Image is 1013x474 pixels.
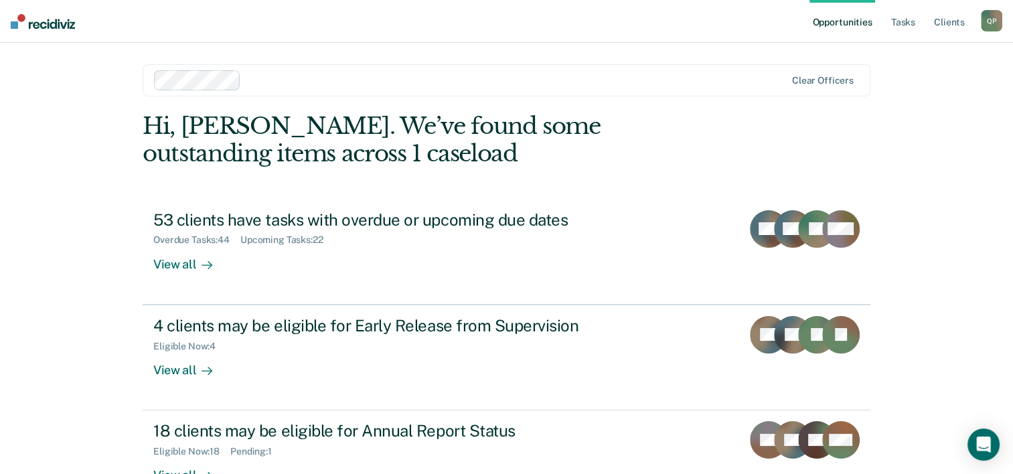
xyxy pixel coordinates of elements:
[153,234,240,246] div: Overdue Tasks : 44
[792,75,854,86] div: Clear officers
[11,14,75,29] img: Recidiviz
[153,446,230,457] div: Eligible Now : 18
[981,10,1002,31] button: QP
[143,200,870,305] a: 53 clients have tasks with overdue or upcoming due datesOverdue Tasks:44Upcoming Tasks:22View all
[240,234,334,246] div: Upcoming Tasks : 22
[981,10,1002,31] div: Q P
[153,210,623,230] div: 53 clients have tasks with overdue or upcoming due dates
[153,316,623,335] div: 4 clients may be eligible for Early Release from Supervision
[967,428,1000,461] div: Open Intercom Messenger
[230,446,283,457] div: Pending : 1
[153,246,228,272] div: View all
[153,341,226,352] div: Eligible Now : 4
[143,112,724,167] div: Hi, [PERSON_NAME]. We’ve found some outstanding items across 1 caseload
[143,305,870,410] a: 4 clients may be eligible for Early Release from SupervisionEligible Now:4View all
[153,421,623,441] div: 18 clients may be eligible for Annual Report Status
[153,351,228,378] div: View all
